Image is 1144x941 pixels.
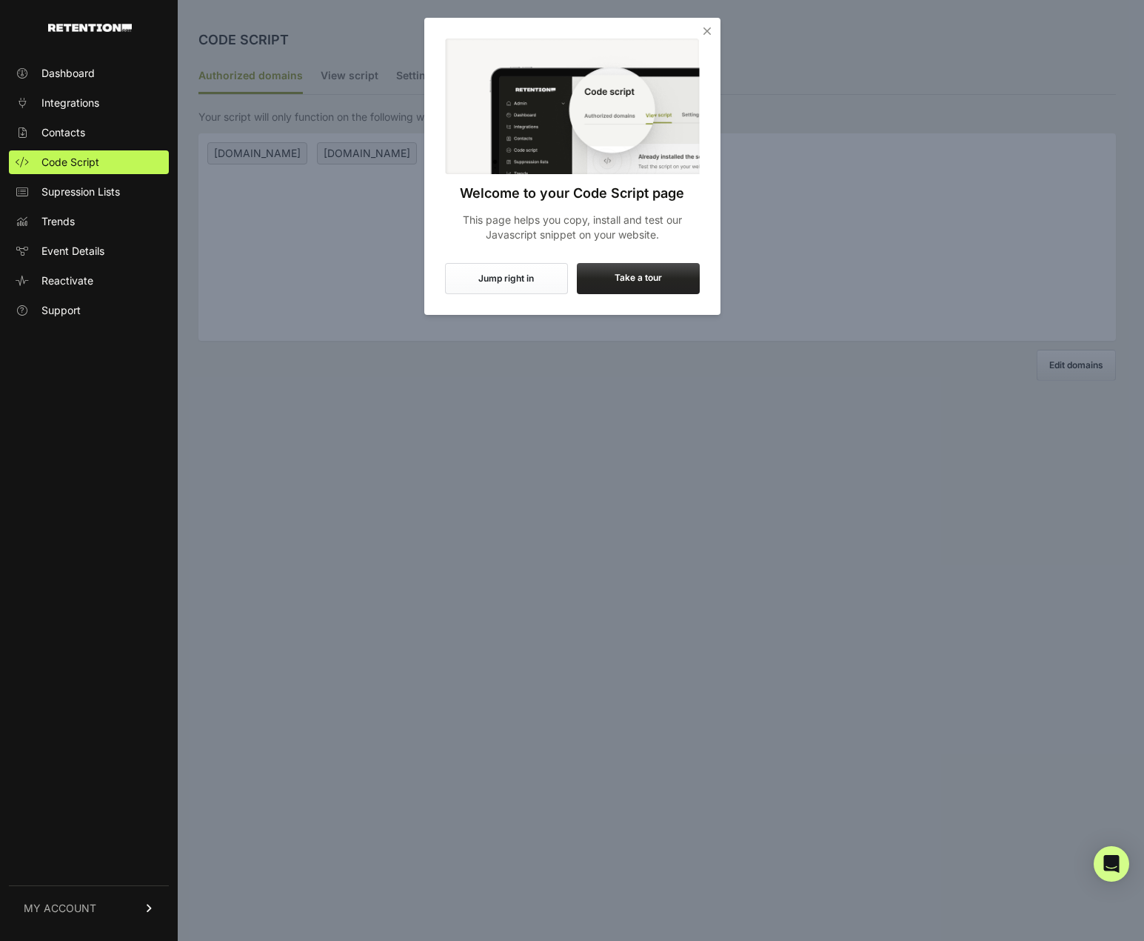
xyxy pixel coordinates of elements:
span: Contacts [41,125,85,140]
span: Reactivate [41,273,93,288]
span: Supression Lists [41,184,120,199]
button: Jump right in [445,263,568,294]
a: Integrations [9,91,169,115]
span: Trends [41,214,75,229]
span: Support [41,303,81,318]
a: Trends [9,210,169,233]
a: Support [9,299,169,322]
a: Contacts [9,121,169,144]
i: Close [700,24,715,39]
label: Take a tour [577,263,700,294]
span: MY ACCOUNT [24,901,96,916]
a: Event Details [9,239,169,263]
span: Event Details [41,244,104,259]
div: Open Intercom Messenger [1094,846,1129,882]
span: Dashboard [41,66,95,81]
img: Retention.com [48,24,132,32]
span: Code Script [41,155,99,170]
a: Supression Lists [9,180,169,204]
a: MY ACCOUNT [9,885,169,931]
a: Reactivate [9,269,169,293]
a: Code Script [9,150,169,174]
h3: Welcome to your Code Script page [445,183,700,204]
span: Integrations [41,96,99,110]
p: This page helps you copy, install and test our Javascript snippet on your website. [445,213,700,242]
a: Dashboard [9,61,169,85]
img: Code Script Onboarding [445,39,700,174]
